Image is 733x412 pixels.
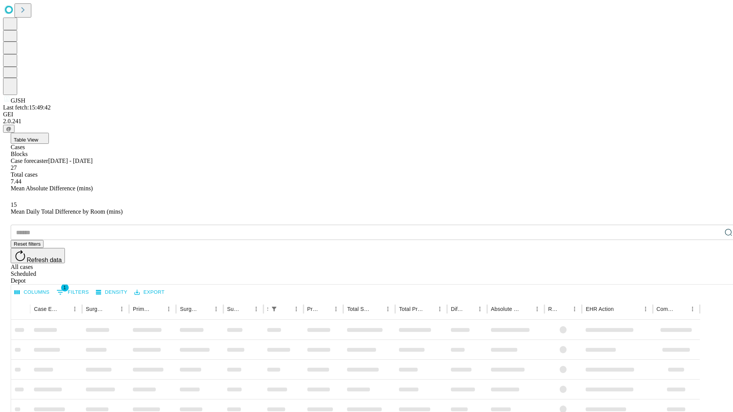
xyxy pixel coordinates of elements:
div: EHR Action [586,306,614,312]
button: Table View [11,133,49,144]
span: Table View [14,137,38,143]
span: Total cases [11,171,37,178]
button: Menu [532,304,542,314]
div: Predicted In Room Duration [307,306,320,312]
button: Menu [475,304,485,314]
button: Sort [200,304,211,314]
span: [DATE] - [DATE] [48,158,92,164]
button: Sort [153,304,163,314]
span: Case forecaster [11,158,48,164]
button: Sort [559,304,569,314]
button: Menu [331,304,341,314]
span: Reset filters [14,241,40,247]
button: Menu [211,304,221,314]
button: Menu [640,304,651,314]
div: Total Predicted Duration [399,306,423,312]
button: Menu [434,304,445,314]
span: Mean Absolute Difference (mins) [11,185,93,192]
span: 7.44 [11,178,21,185]
span: Refresh data [27,257,62,263]
button: Refresh data [11,248,65,263]
div: Surgery Date [227,306,239,312]
button: Select columns [13,286,52,298]
div: Comments [657,306,676,312]
button: Sort [106,304,116,314]
span: @ [6,126,11,132]
button: Menu [383,304,393,314]
button: Sort [240,304,251,314]
button: Export [132,286,166,298]
button: Menu [569,304,580,314]
span: 1 [61,284,69,291]
span: 15 [11,201,17,208]
button: Sort [464,304,475,314]
div: Absolute Difference [491,306,520,312]
button: @ [3,125,15,133]
button: Menu [251,304,262,314]
span: Mean Daily Total Difference by Room (mins) [11,208,123,215]
button: Show filters [269,304,279,314]
div: 2.0.241 [3,118,730,125]
button: Density [94,286,129,298]
button: Sort [59,304,69,314]
div: Case Epic Id [34,306,58,312]
button: Sort [280,304,291,314]
div: Difference [451,306,463,312]
button: Show filters [55,286,91,298]
button: Menu [69,304,80,314]
button: Sort [320,304,331,314]
button: Menu [687,304,698,314]
div: Total Scheduled Duration [347,306,371,312]
div: 1 active filter [269,304,279,314]
span: GJSH [11,97,25,104]
button: Reset filters [11,240,44,248]
div: Resolved in EHR [548,306,558,312]
button: Sort [372,304,383,314]
button: Sort [676,304,687,314]
button: Sort [521,304,532,314]
button: Menu [116,304,127,314]
button: Menu [291,304,302,314]
button: Sort [615,304,625,314]
div: GEI [3,111,730,118]
span: 27 [11,164,17,171]
div: Surgeon Name [86,306,105,312]
button: Menu [163,304,174,314]
div: Scheduled In Room Duration [267,306,268,312]
span: Last fetch: 15:49:42 [3,104,51,111]
div: Primary Service [133,306,152,312]
div: Surgery Name [180,306,199,312]
button: Sort [424,304,434,314]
